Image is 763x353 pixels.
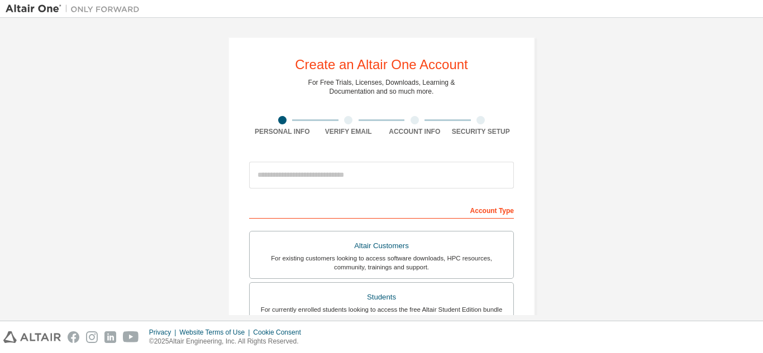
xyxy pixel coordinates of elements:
[381,127,448,136] div: Account Info
[249,127,316,136] div: Personal Info
[316,127,382,136] div: Verify Email
[295,58,468,71] div: Create an Altair One Account
[308,78,455,96] div: For Free Trials, Licenses, Downloads, Learning & Documentation and so much more.
[3,331,61,343] img: altair_logo.svg
[249,201,514,219] div: Account Type
[256,289,507,305] div: Students
[256,305,507,323] div: For currently enrolled students looking to access the free Altair Student Edition bundle and all ...
[6,3,145,14] img: Altair One
[253,328,307,337] div: Cookie Consent
[256,238,507,254] div: Altair Customers
[104,331,116,343] img: linkedin.svg
[149,337,308,346] p: © 2025 Altair Engineering, Inc. All Rights Reserved.
[448,127,514,136] div: Security Setup
[123,331,139,343] img: youtube.svg
[86,331,98,343] img: instagram.svg
[179,328,253,337] div: Website Terms of Use
[149,328,179,337] div: Privacy
[68,331,79,343] img: facebook.svg
[256,254,507,272] div: For existing customers looking to access software downloads, HPC resources, community, trainings ...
